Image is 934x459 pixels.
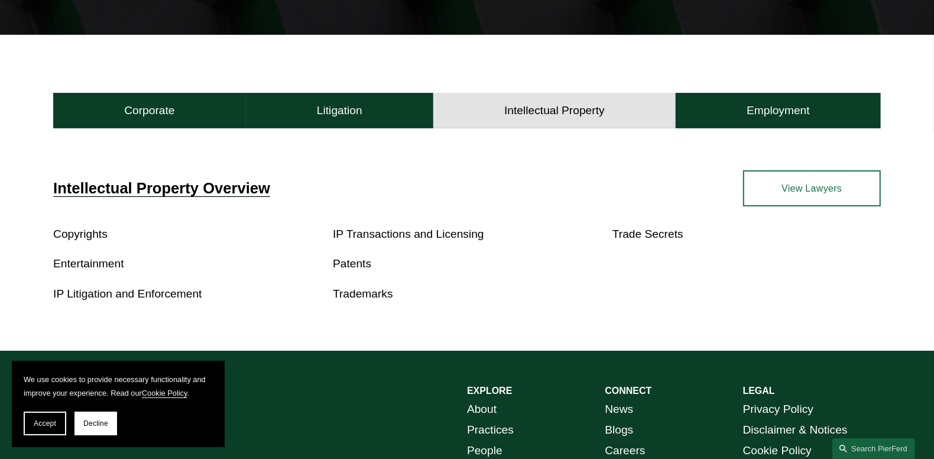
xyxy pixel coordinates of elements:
[832,438,915,459] a: Search this site
[142,389,187,397] a: Cookie Policy
[124,104,174,118] h4: Corporate
[743,170,881,206] a: View Lawyers
[467,420,514,441] a: Practices
[74,412,117,435] button: Decline
[53,228,108,240] a: Copyrights
[504,104,605,118] h4: Intellectual Property
[605,399,633,420] a: News
[12,361,225,447] section: Cookie banner
[743,420,848,441] a: Disclaimer & Notices
[53,257,124,270] a: Entertainment
[333,228,484,240] a: IP Transactions and Licensing
[467,399,497,420] a: About
[743,399,813,420] a: Privacy Policy
[743,386,775,396] strong: LEGAL
[34,419,56,428] span: Accept
[24,373,213,400] p: We use cookies to provide necessary functionality and improve your experience. Read our .
[605,386,651,396] strong: CONNECT
[83,419,108,428] span: Decline
[53,287,202,300] a: IP Litigation and Enforcement
[605,420,633,441] a: Blogs
[333,257,371,270] a: Patents
[333,287,393,300] a: Trademarks
[53,180,270,196] a: Intellectual Property Overview
[612,228,683,240] a: Trade Secrets
[24,412,66,435] button: Accept
[467,386,512,396] strong: EXPLORE
[317,104,362,118] h4: Litigation
[747,104,810,118] h4: Employment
